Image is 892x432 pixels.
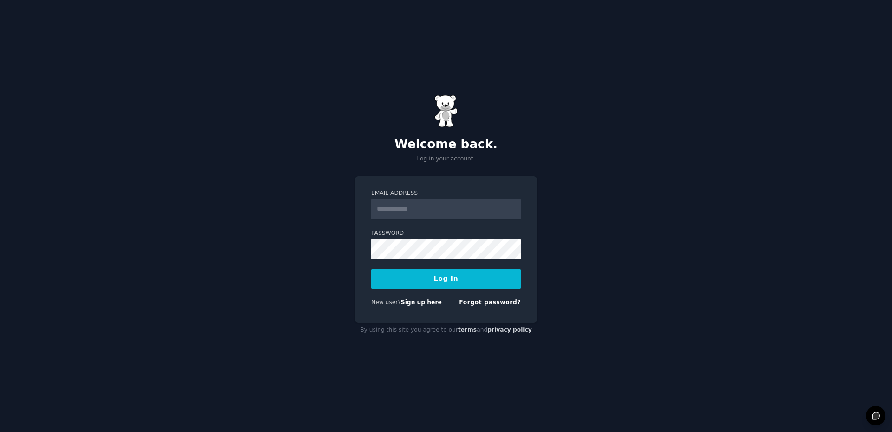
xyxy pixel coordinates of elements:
a: Forgot password? [459,299,521,306]
a: Sign up here [401,299,442,306]
p: Log in your account. [355,155,537,163]
img: Gummy Bear [434,95,458,127]
h2: Welcome back. [355,137,537,152]
button: Log In [371,269,521,289]
a: terms [458,326,477,333]
label: Email Address [371,189,521,198]
div: By using this site you agree to our and [355,323,537,338]
label: Password [371,229,521,238]
a: privacy policy [487,326,532,333]
span: New user? [371,299,401,306]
